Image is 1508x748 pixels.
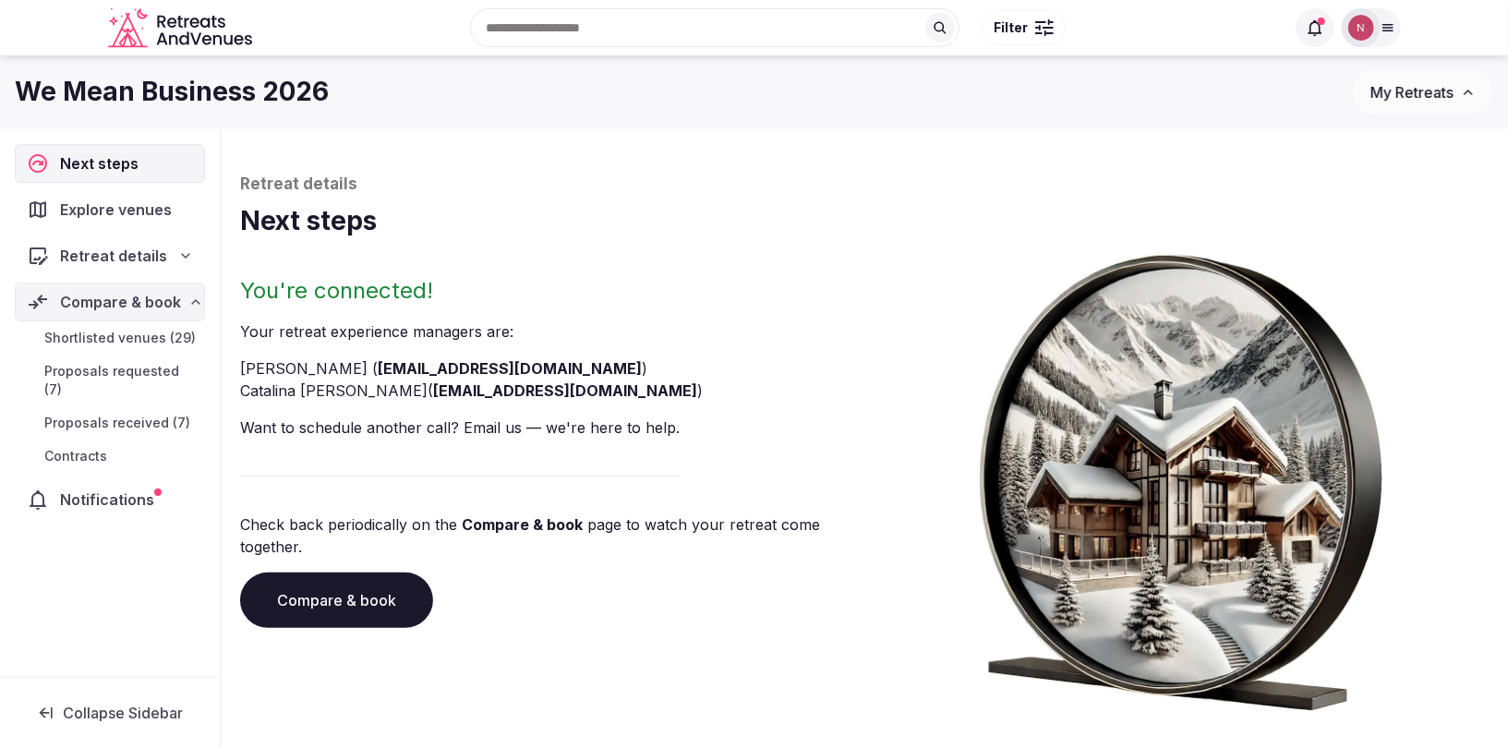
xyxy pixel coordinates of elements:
span: Proposals received (7) [44,414,190,432]
a: [EMAIL_ADDRESS][DOMAIN_NAME] [433,381,697,400]
p: Want to schedule another call? Email us — we're here to help. [240,416,858,439]
a: Proposals received (7) [15,410,205,436]
a: Visit the homepage [108,7,256,49]
a: [EMAIL_ADDRESS][DOMAIN_NAME] [378,359,642,378]
img: Winter chalet retreat in picture frame [947,239,1417,711]
span: Collapse Sidebar [63,704,183,722]
span: Explore venues [60,199,179,221]
span: Retreat details [60,245,167,267]
p: Retreat details [240,174,1490,196]
span: Notifications [60,489,162,511]
span: Contracts [44,447,107,465]
span: Compare & book [60,291,181,313]
span: Shortlisted venues (29) [44,329,196,347]
svg: Retreats and Venues company logo [108,7,256,49]
a: Next steps [15,144,205,183]
a: Proposals requested (7) [15,358,205,403]
a: Explore venues [15,190,205,229]
a: Contracts [15,443,205,469]
span: Filter [994,18,1028,37]
span: Proposals requested (7) [44,362,198,399]
p: Your retreat experience manager s are : [240,320,858,343]
p: Check back periodically on the page to watch your retreat come together. [240,513,858,558]
img: Nathalia Bilotti [1348,15,1374,41]
a: Notifications [15,480,205,519]
li: Catalina [PERSON_NAME] ( ) [240,380,858,402]
h2: You're connected! [240,276,858,306]
span: My Retreats [1370,83,1454,102]
h1: Next steps [240,203,1490,239]
span: Next steps [60,152,146,175]
a: Compare & book [462,515,583,534]
button: Collapse Sidebar [15,693,205,733]
h1: We Mean Business 2026 [15,74,329,110]
button: Filter [982,10,1066,45]
a: Compare & book [240,573,433,628]
li: [PERSON_NAME] ( ) [240,357,858,380]
button: My Retreats [1353,69,1493,115]
a: Shortlisted venues (29) [15,325,205,351]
